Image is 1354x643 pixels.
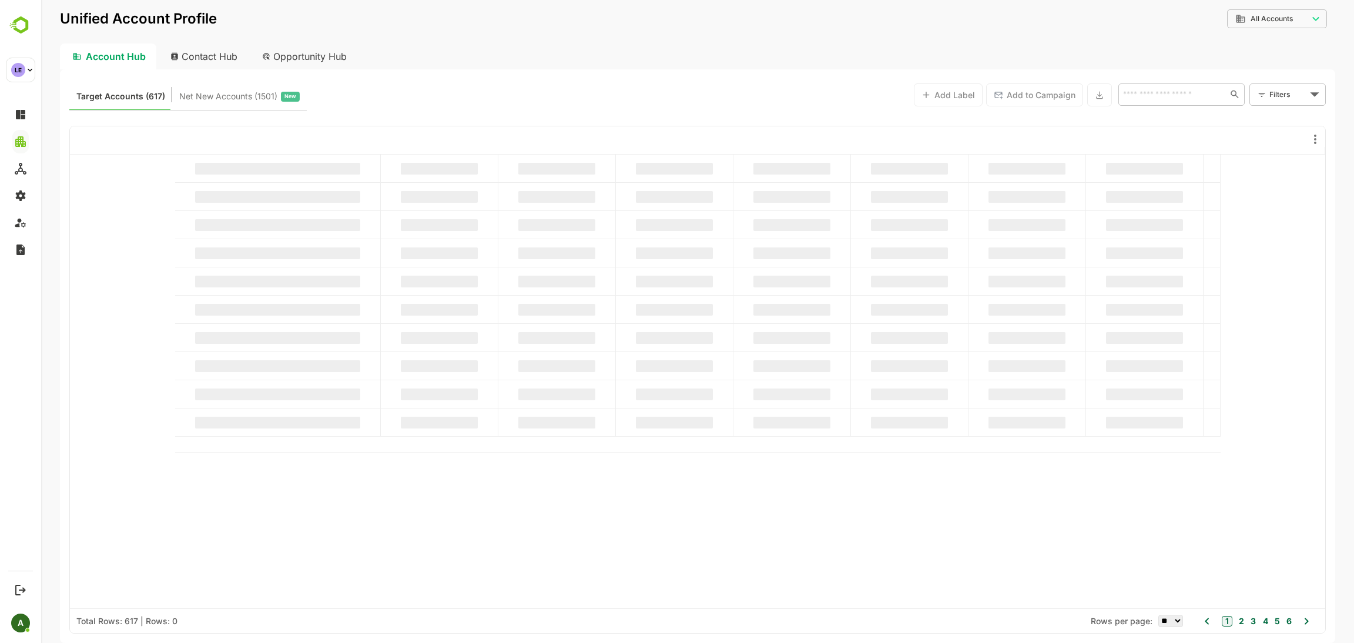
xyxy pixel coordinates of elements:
button: Add Label [873,83,941,106]
button: 4 [1219,615,1227,628]
span: Net New Accounts ( 1501 ) [138,89,236,104]
span: New [243,89,255,104]
button: 3 [1206,615,1215,628]
div: Opportunity Hub [212,43,316,69]
img: BambooboxLogoMark.f1c84d78b4c51b1a7b5f700c9845e183.svg [6,14,36,36]
span: Rows per page: [1050,616,1111,626]
button: 6 [1242,615,1251,628]
div: Newly surfaced ICP-fit accounts from Intent, Website, LinkedIn, and other engagement signals. [138,89,259,104]
div: A [11,614,30,632]
div: Filters [1227,82,1285,107]
button: Logout [12,582,28,598]
div: Contact Hub [120,43,207,69]
button: Add to Campaign [945,83,1042,106]
button: 2 [1195,615,1203,628]
div: Account Hub [19,43,115,69]
button: 1 [1181,616,1191,627]
div: Filters [1228,88,1266,101]
span: Known accounts you’ve identified to target - imported from CRM, Offline upload, or promoted from ... [35,89,124,104]
div: Total Rows: 617 | Rows: 0 [35,616,136,626]
div: All Accounts [1194,14,1267,24]
button: Export the selected data as CSV [1046,83,1071,106]
span: All Accounts [1209,15,1252,23]
button: 5 [1231,615,1239,628]
div: All Accounts [1186,8,1286,31]
div: LE [11,63,25,77]
p: Unified Account Profile [19,12,176,26]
